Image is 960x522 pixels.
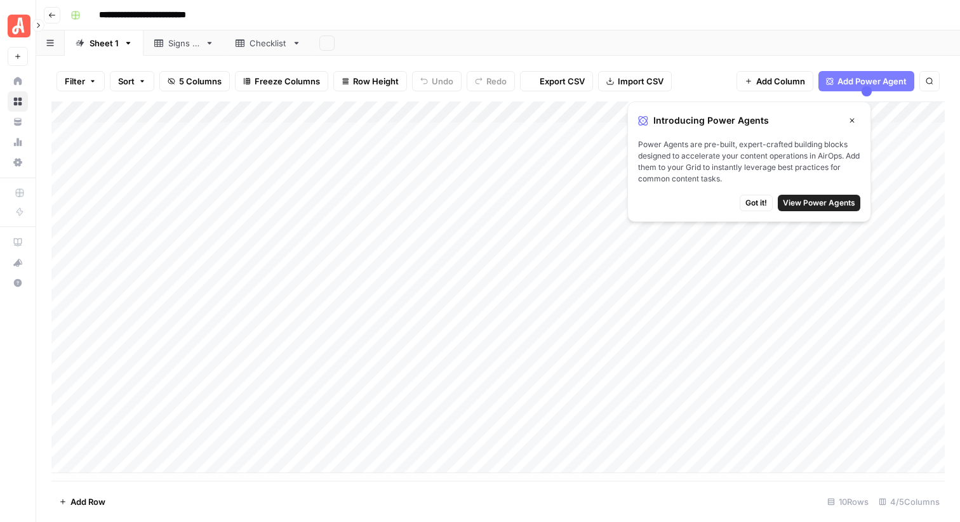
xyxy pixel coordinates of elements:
span: Import CSV [618,75,663,88]
a: Signs of [143,30,225,56]
button: Help + Support [8,273,28,293]
span: View Power Agents [783,197,855,209]
a: Your Data [8,112,28,132]
div: 4/5 Columns [874,492,945,512]
span: Undo [432,75,453,88]
span: Sort [118,75,135,88]
div: What's new? [8,253,27,272]
span: 5 Columns [179,75,222,88]
div: Checklist [250,37,287,49]
div: Sheet 1 [90,37,119,49]
button: Sort [110,71,154,91]
button: Add Power Agent [818,71,914,91]
img: Angi Logo [8,15,30,37]
button: Got it! [740,195,773,211]
div: Introducing Power Agents [638,112,860,129]
a: Usage [8,132,28,152]
button: Add Row [51,492,113,512]
span: Freeze Columns [255,75,320,88]
span: Power Agents are pre-built, expert-crafted building blocks designed to accelerate your content op... [638,139,860,185]
a: AirOps Academy [8,232,28,252]
a: Settings [8,152,28,173]
div: Signs of [168,37,200,49]
span: Add Column [756,75,805,88]
span: Row Height [353,75,399,88]
a: Checklist [225,30,312,56]
a: Browse [8,91,28,112]
button: Row Height [333,71,407,91]
button: Filter [57,71,105,91]
button: Export CSV [520,71,593,91]
button: Import CSV [598,71,672,91]
button: Undo [412,71,462,91]
div: 10 Rows [822,492,874,512]
button: Redo [467,71,515,91]
span: Add Power Agent [837,75,907,88]
button: Add Column [737,71,813,91]
button: 5 Columns [159,71,230,91]
a: Sheet 1 [65,30,143,56]
span: Filter [65,75,85,88]
span: Got it! [745,197,767,209]
button: What's new? [8,252,28,273]
span: Redo [486,75,507,88]
span: Export CSV [540,75,585,88]
button: View Power Agents [778,195,860,211]
a: Home [8,71,28,91]
button: Workspace: Angi [8,10,28,42]
button: Freeze Columns [235,71,328,91]
span: Add Row [70,495,105,508]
